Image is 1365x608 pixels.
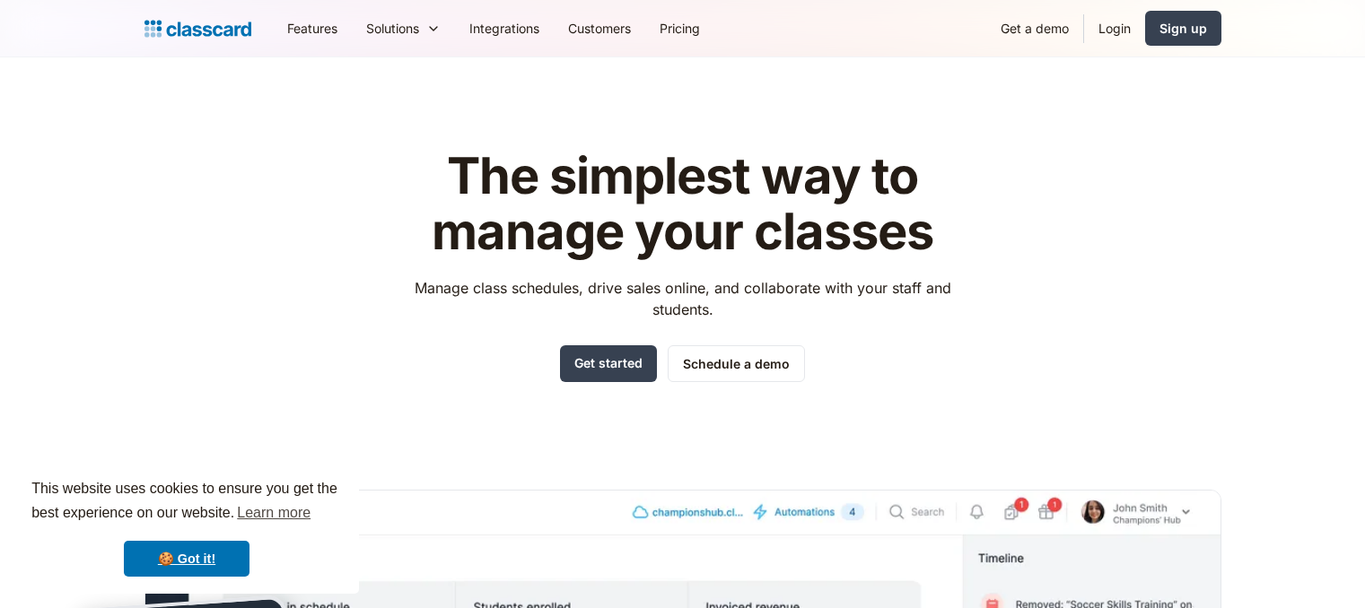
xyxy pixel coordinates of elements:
[124,541,249,577] a: dismiss cookie message
[560,345,657,382] a: Get started
[554,8,645,48] a: Customers
[986,8,1083,48] a: Get a demo
[1145,11,1221,46] a: Sign up
[234,499,313,526] a: learn more about cookies
[668,345,805,382] a: Schedule a demo
[273,8,352,48] a: Features
[398,149,967,259] h1: The simplest way to manage your classes
[1159,19,1207,38] div: Sign up
[14,461,359,594] div: cookieconsent
[352,8,455,48] div: Solutions
[1084,8,1145,48] a: Login
[31,478,342,526] span: This website uses cookies to ensure you get the best experience on our website.
[455,8,554,48] a: Integrations
[144,16,251,41] a: Logo
[645,8,714,48] a: Pricing
[398,277,967,320] p: Manage class schedules, drive sales online, and collaborate with your staff and students.
[366,19,419,38] div: Solutions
